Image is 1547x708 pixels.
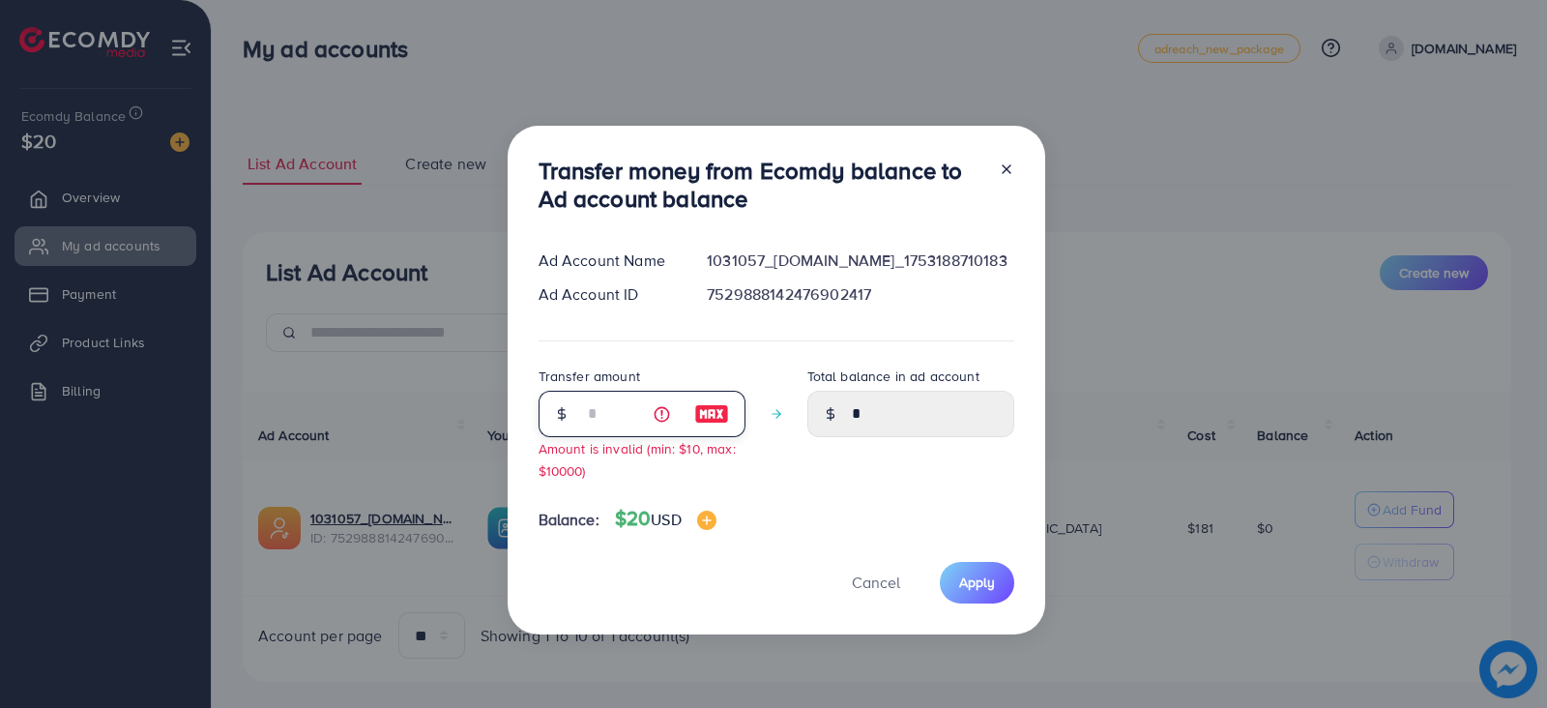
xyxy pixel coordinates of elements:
[691,283,1029,306] div: 7529888142476902417
[523,283,692,306] div: Ad Account ID
[615,507,716,531] h4: $20
[959,573,995,592] span: Apply
[523,250,692,272] div: Ad Account Name
[852,572,900,593] span: Cancel
[940,562,1014,604] button: Apply
[651,509,681,530] span: USD
[539,157,983,213] h3: Transfer money from Ecomdy balance to Ad account balance
[697,511,716,530] img: image
[539,367,640,386] label: Transfer amount
[539,509,599,531] span: Balance:
[807,367,979,386] label: Total balance in ad account
[691,250,1029,272] div: 1031057_[DOMAIN_NAME]_1753188710183
[694,402,729,426] img: image
[828,562,924,604] button: Cancel
[539,439,736,480] small: Amount is invalid (min: $10, max: $10000)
